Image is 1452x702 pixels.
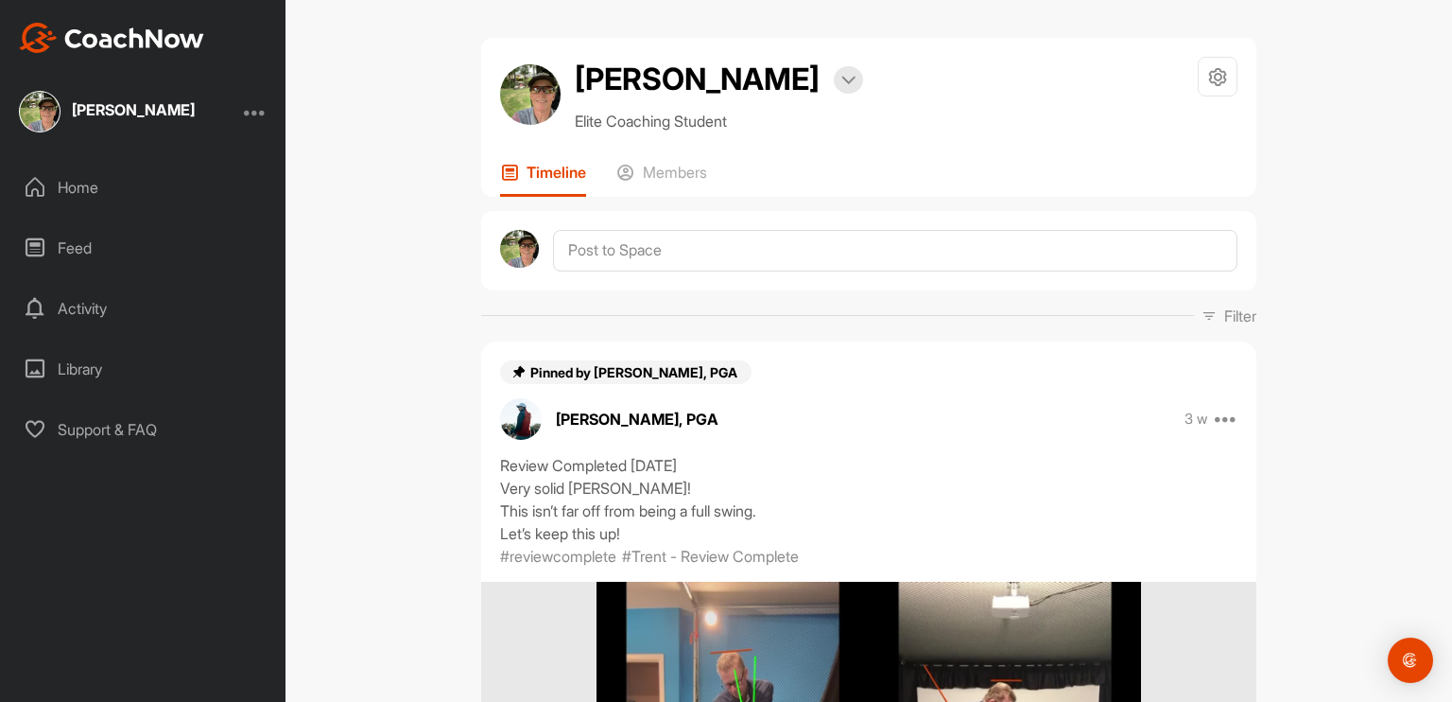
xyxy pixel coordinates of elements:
p: #reviewcomplete [500,545,616,568]
div: [PERSON_NAME] [72,102,195,117]
div: Library [10,345,277,393]
p: 3 w [1184,410,1208,429]
div: Open Intercom Messenger [1388,638,1433,683]
h2: [PERSON_NAME] [575,57,820,102]
img: avatar [500,64,561,125]
div: Review Completed [DATE] Very solid [PERSON_NAME]! This isn’t far off from being a full swing. Let... [500,454,1237,545]
p: Members [643,163,707,182]
p: Filter [1224,305,1256,327]
img: CoachNow [19,23,204,53]
div: Support & FAQ [10,406,277,453]
div: Activity [10,285,277,332]
div: Feed [10,224,277,272]
p: Elite Coaching Student [575,110,863,132]
img: pin [511,364,527,379]
p: #Trent - Review Complete [622,545,799,568]
img: arrow-down [841,76,856,85]
img: avatar [500,398,542,440]
p: Timeline [527,163,586,182]
img: avatar [500,230,539,269]
p: [PERSON_NAME], PGA [556,408,718,430]
div: Home [10,164,277,211]
img: square_5e0eff6b830a0c27e51cd81a68935f33.jpg [19,91,60,132]
span: Pinned by [PERSON_NAME], PGA [530,364,740,380]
